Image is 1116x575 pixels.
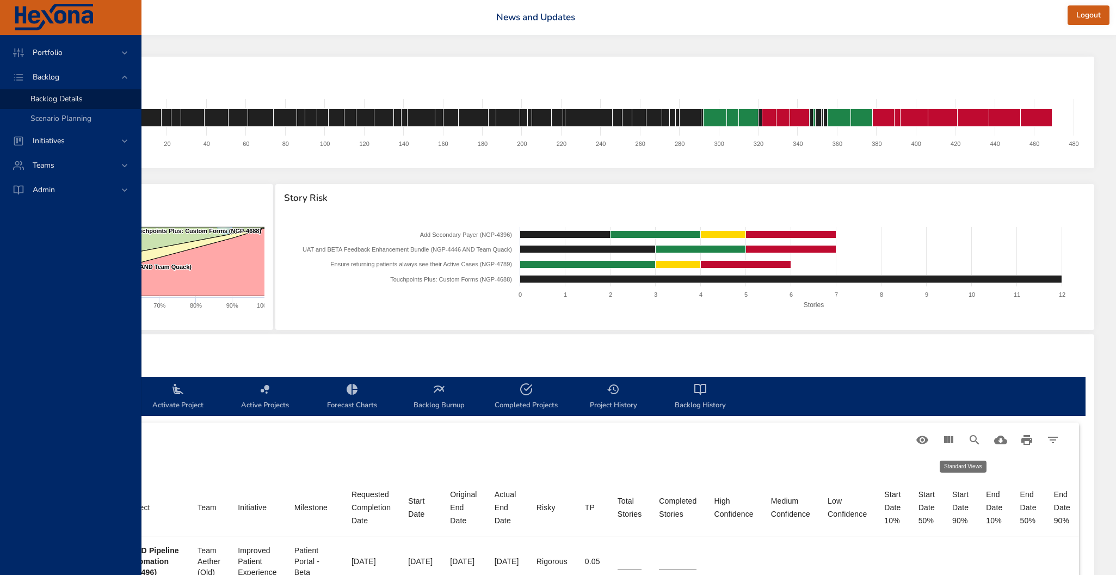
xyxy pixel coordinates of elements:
[198,501,217,514] div: Team
[228,383,302,412] span: Active Projects
[828,494,867,521] div: Low Confidence
[986,488,1002,527] div: End Date 10%
[925,291,928,298] text: 9
[880,291,883,298] text: 8
[238,501,267,514] div: Initiative
[659,494,696,521] div: Completed Stories
[190,302,202,309] text: 80%
[1069,140,1079,147] text: 480
[204,140,210,147] text: 40
[564,291,567,298] text: 1
[654,291,657,298] text: 3
[537,501,568,514] span: Risky
[675,140,685,147] text: 280
[450,488,477,527] div: Sort
[294,501,328,514] div: Sort
[754,140,763,147] text: 320
[537,501,556,514] div: Sort
[714,494,753,521] div: High Confidence
[609,291,612,298] text: 2
[771,494,810,521] div: Medium Confidence
[1013,291,1020,298] text: 11
[519,291,522,298] text: 0
[828,494,867,521] div: Sort
[420,231,511,238] text: Add Secondary Payer (NGP-4396)
[872,140,881,147] text: 380
[771,494,810,521] div: Sort
[198,501,220,514] span: Team
[408,556,433,567] div: [DATE]
[198,501,217,514] div: Sort
[489,383,563,412] span: Completed Projects
[495,488,519,527] div: Actual End Date
[699,291,702,298] text: 4
[478,140,488,147] text: 180
[284,193,1086,204] span: Story Risk
[390,276,512,283] text: Touchpoints Plus: Custom Forms (NGP-4688)
[636,140,645,147] text: 260
[352,488,391,527] div: Sort
[402,383,476,412] span: Backlog Burnup
[294,501,328,514] div: Milestone
[585,556,600,567] div: 0.05
[330,261,512,267] text: Ensure returning patients always see their Active Cases (NGP-4789)
[1040,427,1066,453] button: Filter Table
[585,501,595,514] div: Sort
[24,136,73,146] span: Initiatives
[226,302,238,309] text: 90%
[793,140,803,147] text: 340
[360,140,369,147] text: 120
[918,488,935,527] div: Start Date 50%
[884,488,901,527] div: Start Date 10%
[30,113,91,124] span: Scenario Planning
[495,556,519,567] div: [DATE]
[557,140,566,147] text: 220
[243,140,249,147] text: 60
[320,140,330,147] text: 100
[833,140,842,147] text: 360
[663,383,737,412] span: Backlog History
[399,140,409,147] text: 140
[13,4,95,31] img: Hexona
[990,140,1000,147] text: 440
[439,140,448,147] text: 160
[714,140,724,147] text: 300
[408,494,433,521] div: Start Date
[618,494,642,521] div: Sort
[30,94,83,104] span: Backlog Details
[659,494,696,521] div: Sort
[961,427,988,453] button: Search
[78,65,1086,76] span: Backlog Risk
[496,11,575,23] a: News and Updates
[164,140,171,147] text: 20
[450,488,477,527] div: Original End Date
[790,291,793,298] text: 6
[585,501,600,514] span: TP
[315,383,389,412] span: Forecast Charts
[495,488,519,527] div: Sort
[952,488,969,527] div: Start Date 90%
[968,291,975,298] text: 10
[24,47,71,58] span: Portfolio
[1020,488,1037,527] div: End Date 50%
[141,383,215,412] span: Activate Project
[537,556,568,567] div: Rigorous
[585,501,595,514] div: TP
[352,488,391,527] span: Requested Completion Date
[951,140,960,147] text: 420
[618,494,642,521] div: Total Stories
[714,494,753,521] div: Sort
[24,185,64,195] span: Admin
[303,246,512,253] text: UAT and BETA Feedback Enhancement Bundle (NGP-4446 AND Team Quack)
[744,291,748,298] text: 5
[352,556,391,567] div: [DATE]
[935,427,961,453] button: View Columns
[835,291,838,298] text: 7
[282,140,289,147] text: 80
